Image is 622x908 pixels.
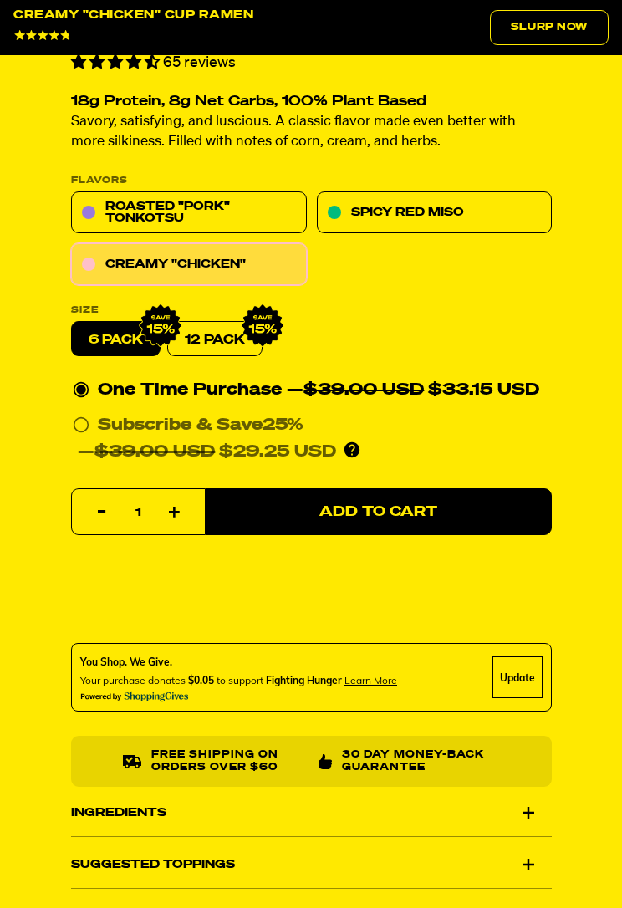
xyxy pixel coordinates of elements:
p: 30 Day Money-Back Guarantee [341,749,499,773]
div: Ingredients [71,789,552,836]
p: Flavors [71,176,552,185]
a: Spicy Red Miso [316,191,552,233]
h2: 18g Protein, 8g Net Carbs, 100% Plant Based [71,94,552,109]
div: One Time Purchase [73,376,550,403]
span: 66 Reviews [78,31,129,41]
img: IMG_9632.png [241,304,284,347]
span: to support [217,674,263,686]
a: Slurp Now [490,10,609,45]
label: 6 pack [71,321,161,356]
span: 4.71 stars [71,55,163,70]
span: Your purchase donates [80,674,186,686]
del: $39.00 USD [94,443,215,460]
div: Suggested Toppings [71,841,552,888]
input: quantity [82,489,195,536]
div: Update Cause Button [492,656,543,698]
div: Creamy "Chicken" Cup Ramen [13,10,253,21]
span: Learn more about donating [344,674,397,686]
div: Subscribe & Save [98,411,303,438]
div: — $29.25 USD [78,438,336,465]
img: IMG_9632.png [139,304,182,347]
p: Savory, satisfying, and luscious. A classic flavor made even better with more silkiness. Filled w... [71,112,552,152]
a: Roasted "Pork" Tonkotsu [71,191,307,233]
div: — $33.15 USD [287,376,539,403]
span: 65 reviews [163,55,236,70]
img: Powered By ShoppingGives [80,691,189,702]
span: 25% [263,416,303,433]
label: Size [71,305,552,314]
p: Free shipping on orders over $60 [151,749,304,773]
button: Add to Cart [205,488,552,535]
a: 12 Pack [167,321,263,356]
span: Fighting Hunger [266,674,342,686]
div: You Shop. We Give. [80,655,397,670]
del: $39.00 USD [303,381,424,398]
a: Creamy "Chicken" [71,243,307,285]
span: $0.05 [188,674,214,686]
span: Add to Cart [319,505,437,519]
